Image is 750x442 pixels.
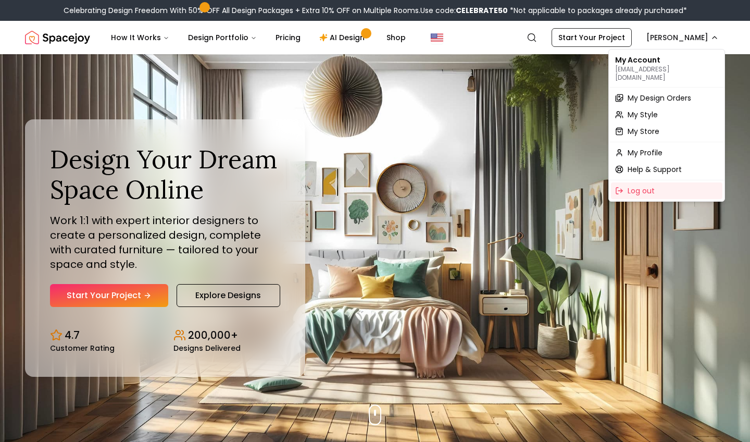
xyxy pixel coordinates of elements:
[628,126,659,137] span: My Store
[628,164,682,175] span: Help & Support
[628,148,662,158] span: My Profile
[608,49,725,202] div: [PERSON_NAME]
[611,144,722,161] a: My Profile
[611,90,722,106] a: My Design Orders
[615,65,718,82] p: [EMAIL_ADDRESS][DOMAIN_NAME]
[628,93,691,103] span: My Design Orders
[611,161,722,178] a: Help & Support
[628,109,658,120] span: My Style
[628,186,655,196] span: Log out
[611,123,722,140] a: My Store
[611,52,722,85] div: My Account
[611,106,722,123] a: My Style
